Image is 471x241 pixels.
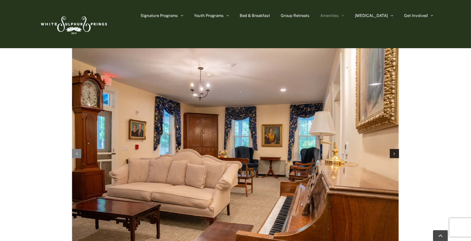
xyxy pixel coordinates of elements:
div: Next slide [390,149,399,158]
span: Bed & Breakfast [240,14,270,18]
span: Amenities [321,14,339,18]
span: Youth Programs [194,14,224,18]
img: White Sulphur Springs Logo [38,10,109,39]
span: Group Retreats [281,14,310,18]
div: Previous slide [72,149,81,158]
span: Get Involved [404,14,428,18]
span: Signature Programs [141,14,178,18]
span: [MEDICAL_DATA] [355,14,388,18]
